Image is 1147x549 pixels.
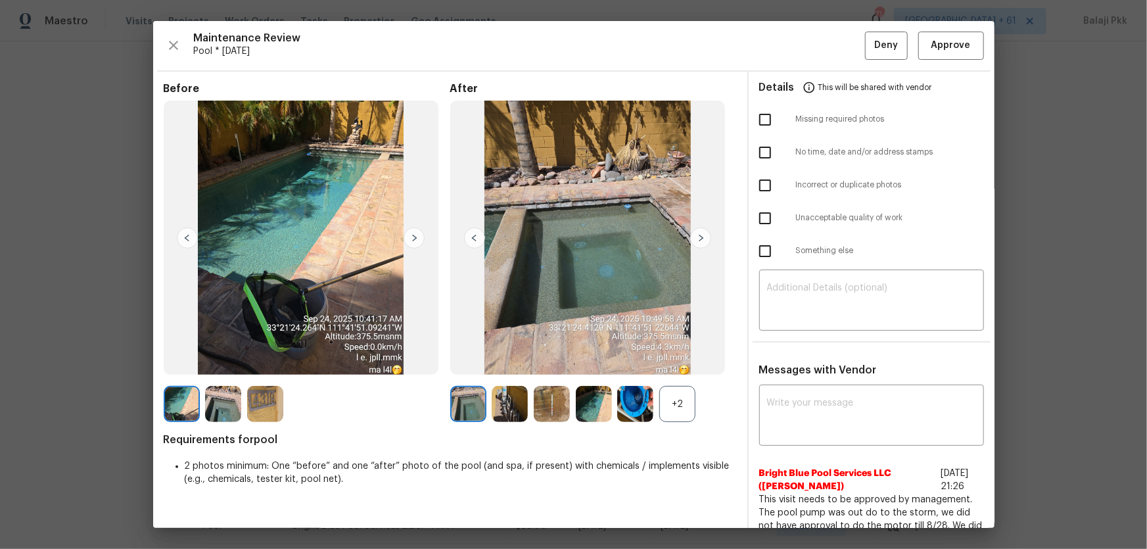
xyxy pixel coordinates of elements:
[796,147,984,158] span: No time, date and/or address stamps
[194,32,865,45] span: Maintenance Review
[194,45,865,58] span: Pool * [DATE]
[690,227,711,249] img: right-chevron-button-url
[796,212,984,224] span: Unacceptable quality of work
[185,460,737,486] li: 2 photos minimum: One “before” and one “after” photo of the pool (and spa, if present) with chemi...
[796,114,984,125] span: Missing required photos
[164,433,737,446] span: Requirements for pool
[759,72,795,103] span: Details
[404,227,425,249] img: right-chevron-button-url
[865,32,908,60] button: Deny
[941,469,968,491] span: [DATE] 21:26
[918,32,984,60] button: Approve
[749,103,995,136] div: Missing required photos
[796,179,984,191] span: Incorrect or duplicate photos
[659,386,695,422] div: +2
[796,245,984,256] span: Something else
[464,227,485,249] img: left-chevron-button-url
[874,37,898,54] span: Deny
[749,169,995,202] div: Incorrect or duplicate photos
[749,235,995,268] div: Something else
[931,37,971,54] span: Approve
[450,82,737,95] span: After
[749,136,995,169] div: No time, date and/or address stamps
[818,72,932,103] span: This will be shared with vendor
[749,202,995,235] div: Unacceptable quality of work
[177,227,198,249] img: left-chevron-button-url
[759,467,935,493] span: Bright Blue Pool Services LLC ([PERSON_NAME])
[164,82,450,95] span: Before
[759,365,877,375] span: Messages with Vendor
